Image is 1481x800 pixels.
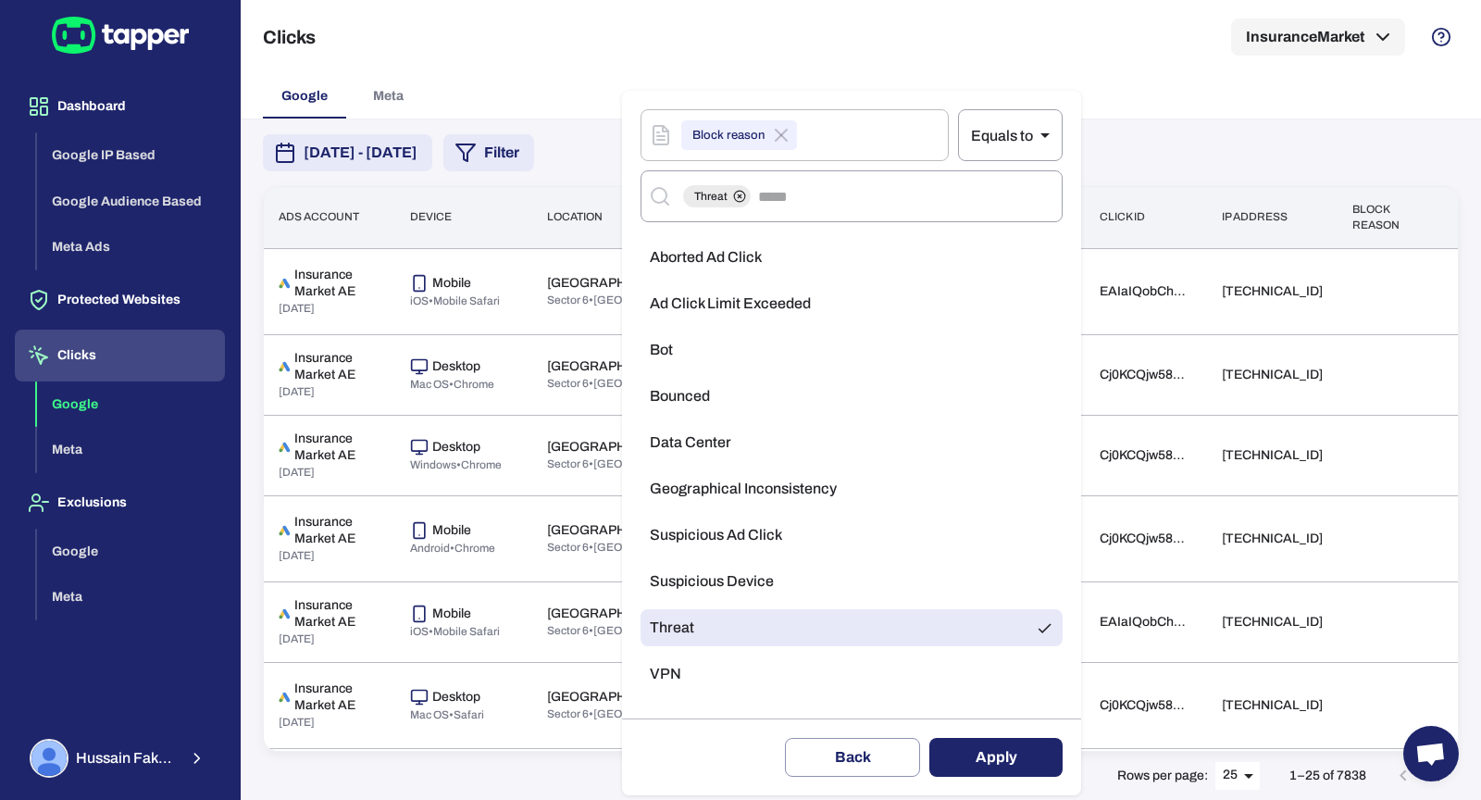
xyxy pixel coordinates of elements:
[929,738,1063,777] button: Apply
[650,387,710,406] span: Bounced
[681,125,776,146] span: Block reason
[650,341,673,359] span: Bot
[650,572,774,591] span: Suspicious Device
[650,433,731,452] span: Data Center
[650,619,694,637] span: Threat
[681,120,797,150] div: Block reason
[958,109,1063,161] div: Equals to
[785,738,920,777] button: Back
[1403,726,1459,781] div: Open chat
[650,248,762,267] span: Aborted Ad Click
[650,665,681,683] span: VPN
[650,526,782,544] span: Suspicious Ad Click
[650,480,837,498] span: Geographical Inconsistency
[650,294,811,313] span: Ad Click Limit Exceeded
[683,189,739,204] span: Threat
[683,185,751,207] div: Threat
